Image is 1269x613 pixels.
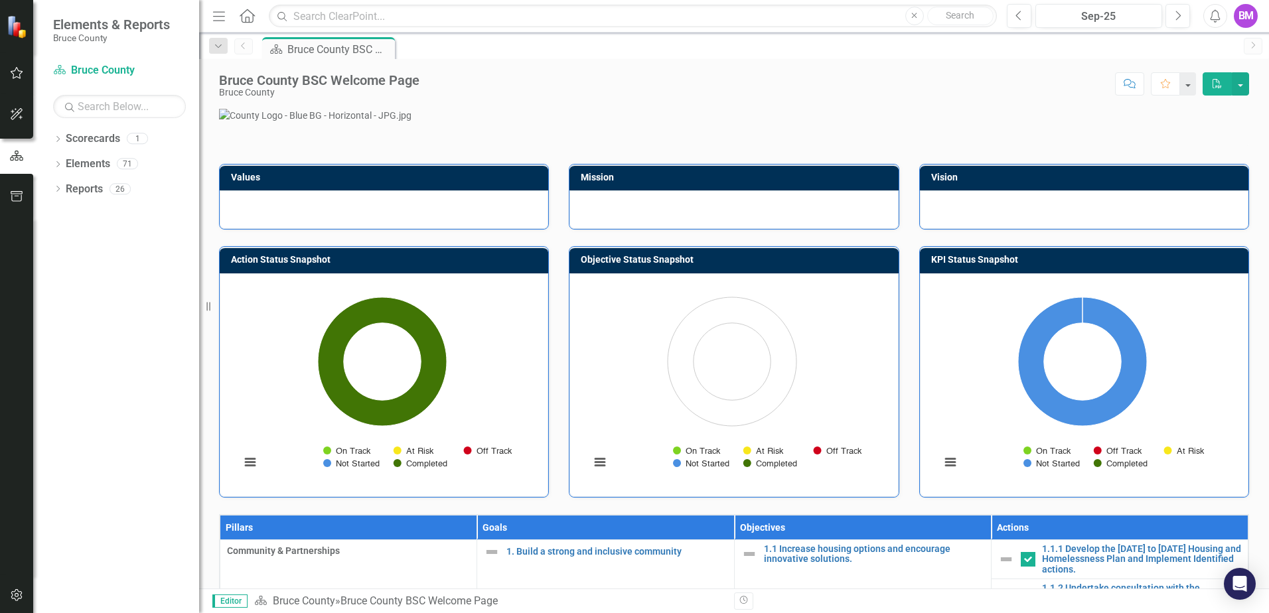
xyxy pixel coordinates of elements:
a: Scorecards [66,131,120,147]
button: Show At Risk [743,446,783,456]
img: Not Defined [484,544,500,560]
svg: Interactive chart [234,284,531,483]
path: Completed, 13. [318,297,447,426]
input: Search Below... [53,95,186,118]
button: BM [1234,4,1258,28]
img: Not Defined [998,551,1014,567]
button: View chart menu, Chart [591,453,609,472]
button: View chart menu, Chart [941,453,960,472]
button: Sep-25 [1035,4,1162,28]
a: 1.1 Increase housing options and encourage innovative solutions. [764,544,984,565]
div: Open Intercom Messenger [1224,568,1256,600]
h3: Mission [581,172,891,182]
svg: Interactive chart [934,284,1231,483]
div: 71 [117,159,138,170]
div: 26 [110,183,131,194]
button: Show Not Started [673,458,729,468]
a: Bruce County [273,594,335,607]
button: Show Not Started [323,458,379,468]
a: Elements [66,157,110,172]
div: Bruce County BSC Welcome Page [219,73,419,88]
a: Bruce County [53,63,186,78]
span: Community & Partnerships [227,544,470,557]
a: Reports [66,182,103,197]
button: Show Off Track [1094,446,1141,456]
button: Show Completed [1094,458,1148,468]
div: Chart. Highcharts interactive chart. [234,284,534,483]
button: View chart menu, Chart [241,453,260,472]
img: Not Defined [741,546,757,562]
button: Show Off Track [464,446,511,456]
input: Search ClearPoint... [269,5,997,28]
div: 1 [127,133,148,145]
div: Chart. Highcharts interactive chart. [934,284,1234,483]
div: Chart. Highcharts interactive chart. [583,284,884,483]
svg: Interactive chart [583,284,881,483]
path: Not Started, 2. [1018,297,1147,426]
h3: Action Status Snapshot [231,255,542,265]
h3: Values [231,172,542,182]
button: Search [927,7,994,25]
button: Show Off Track [814,446,861,456]
div: Bruce County [219,88,419,98]
h3: KPI Status Snapshot [931,255,1242,265]
td: Double-Click to Edit Right Click for Context Menu [991,539,1248,579]
span: Editor [212,594,248,608]
span: Search [946,10,974,21]
h3: Vision [931,172,1242,182]
div: Bruce County BSC Welcome Page [340,594,498,607]
button: Show At Risk [394,446,433,456]
h3: Objective Status Snapshot [581,255,891,265]
div: Bruce County BSC Welcome Page [287,41,392,58]
img: ClearPoint Strategy [7,15,30,38]
a: 1.1.1 Develop the [DATE] to [DATE] Housing and Homelessness Plan and Implement Identified actions. [1042,544,1241,575]
button: Show On Track [673,446,721,456]
button: Show On Track [1023,446,1071,456]
button: Show Completed [743,458,797,468]
span: Elements & Reports [53,17,170,33]
small: Bruce County [53,33,170,43]
div: » [254,594,724,609]
button: Show On Track [323,446,371,456]
button: Show At Risk [1164,446,1204,456]
button: Show Not Started [1023,458,1079,468]
a: 1. Build a strong and inclusive community [506,547,727,557]
div: Sep-25 [1040,9,1157,25]
img: County Logo - Blue BG - Horizontal - JPG.jpg [219,109,1249,122]
button: Show Completed [394,458,447,468]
